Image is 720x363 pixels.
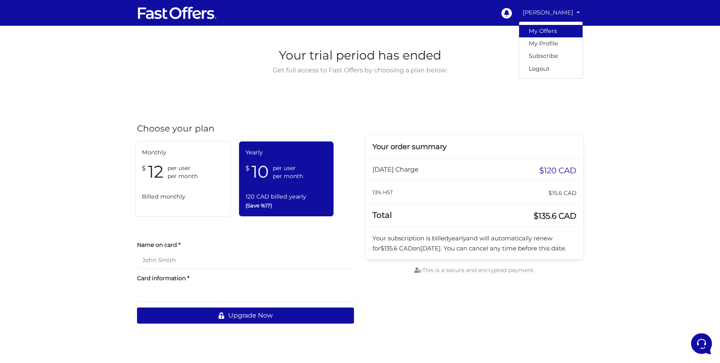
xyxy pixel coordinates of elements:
[125,269,135,277] p: Help
[689,332,714,356] iframe: Customerly Messenger Launcher
[24,269,38,277] p: Home
[519,25,583,37] a: My Offers
[13,80,148,96] button: Start a Conversation
[448,234,466,242] span: yearly
[245,201,327,210] span: (Save %17)
[245,148,327,157] span: Yearly
[105,258,154,277] button: Help
[372,142,447,151] span: Your order summary
[137,123,354,134] h4: Choose your plan
[372,234,566,252] span: Your subscription is billed and will automatically renew for on . You can cancel any time before ...
[56,258,105,277] button: Messages
[168,172,198,180] span: per month
[137,274,354,282] label: Card information *
[69,269,92,277] p: Messages
[372,166,419,173] span: [DATE] Charge
[137,308,354,324] button: Upgrade Now
[271,46,450,65] span: Your trial period has ended
[6,6,135,32] h2: Hello [PERSON_NAME] 👋
[519,37,583,50] a: My Profile
[137,252,354,268] input: John Smith
[142,148,224,157] span: Monthly
[548,187,577,199] span: $15.6 CAD
[245,192,327,201] span: 120 CAD billed yearly
[380,244,413,252] span: $135.6 CAD
[13,45,65,51] span: Your Conversations
[245,161,250,174] span: $
[142,192,224,201] span: Billed monthly
[372,189,393,195] small: 13% HST
[13,58,29,74] img: dark
[271,65,450,76] span: Get full access to Fast Offers by choosing a plan below:
[519,21,583,78] div: [PERSON_NAME]
[252,161,269,183] span: 10
[372,210,392,220] span: Total
[520,5,583,21] a: [PERSON_NAME]
[273,164,303,172] span: per user
[137,241,354,249] label: Name on card *
[534,210,577,221] span: $135.6 CAD
[6,258,56,277] button: Home
[420,244,441,252] span: [DATE]
[519,63,583,75] a: Logout
[168,164,198,172] span: per user
[58,85,112,92] span: Start a Conversation
[13,113,55,119] span: Find an Answer
[539,165,577,176] span: $120 CAD
[148,161,164,183] span: 12
[100,113,148,119] a: Open Help Center
[130,45,148,51] a: See all
[26,58,42,74] img: dark
[273,172,303,180] span: per month
[519,50,583,62] a: Subscribe
[18,130,131,138] input: Search for an Article...
[414,267,535,274] span: This is a secure and encrypted payment.
[142,161,146,174] span: $
[142,290,349,297] iframe: Secure card payment input frame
